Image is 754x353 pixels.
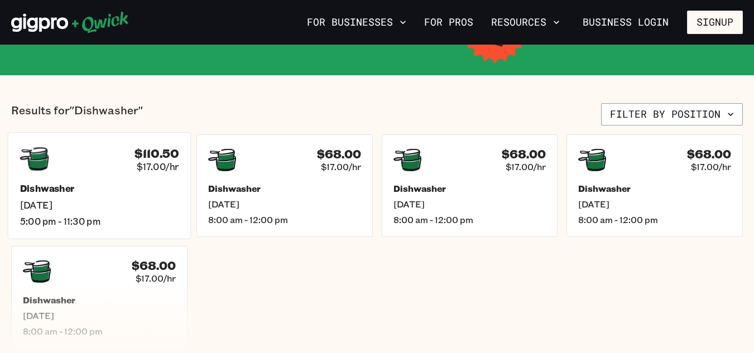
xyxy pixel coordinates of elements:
button: For Businesses [302,13,411,32]
a: For Pros [420,13,478,32]
a: $68.00$17.00/hrDishwasher[DATE]8:00 am - 12:00 pm [196,134,373,237]
a: $110.50$17.00/hrDishwasher[DATE]5:00 pm - 11:30 pm [8,132,191,239]
span: [DATE] [23,310,176,321]
a: $68.00$17.00/hrDishwasher[DATE]8:00 am - 12:00 pm [11,246,188,349]
h5: Dishwasher [393,183,546,194]
span: 8:00 am - 12:00 pm [393,214,546,225]
span: $17.00/hr [691,161,731,172]
h4: $110.50 [135,146,179,161]
h5: Dishwasher [208,183,361,194]
a: $68.00$17.00/hrDishwasher[DATE]8:00 am - 12:00 pm [382,134,558,237]
p: Results for "Dishwasher" [11,103,143,125]
span: $17.00/hr [136,273,176,284]
h4: $68.00 [132,259,176,273]
span: 8:00 am - 12:00 pm [578,214,731,225]
button: Filter by position [601,103,743,125]
h5: Dishwasher [23,294,176,306]
h4: $68.00 [687,147,731,161]
a: Business Login [573,11,678,34]
span: $17.00/hr [137,161,179,172]
h4: $68.00 [317,147,361,161]
a: $68.00$17.00/hrDishwasher[DATE]8:00 am - 12:00 pm [566,134,743,237]
h5: Dishwasher [578,183,731,194]
span: [DATE] [393,199,546,210]
button: Signup [687,11,743,34]
span: [DATE] [578,199,731,210]
span: 5:00 pm - 11:30 pm [20,215,179,227]
span: [DATE] [208,199,361,210]
h4: $68.00 [502,147,546,161]
span: [DATE] [20,199,179,211]
span: 8:00 am - 12:00 pm [23,326,176,337]
span: $17.00/hr [321,161,361,172]
button: Resources [487,13,564,32]
span: 8:00 am - 12:00 pm [208,214,361,225]
h5: Dishwasher [20,183,179,195]
span: $17.00/hr [506,161,546,172]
